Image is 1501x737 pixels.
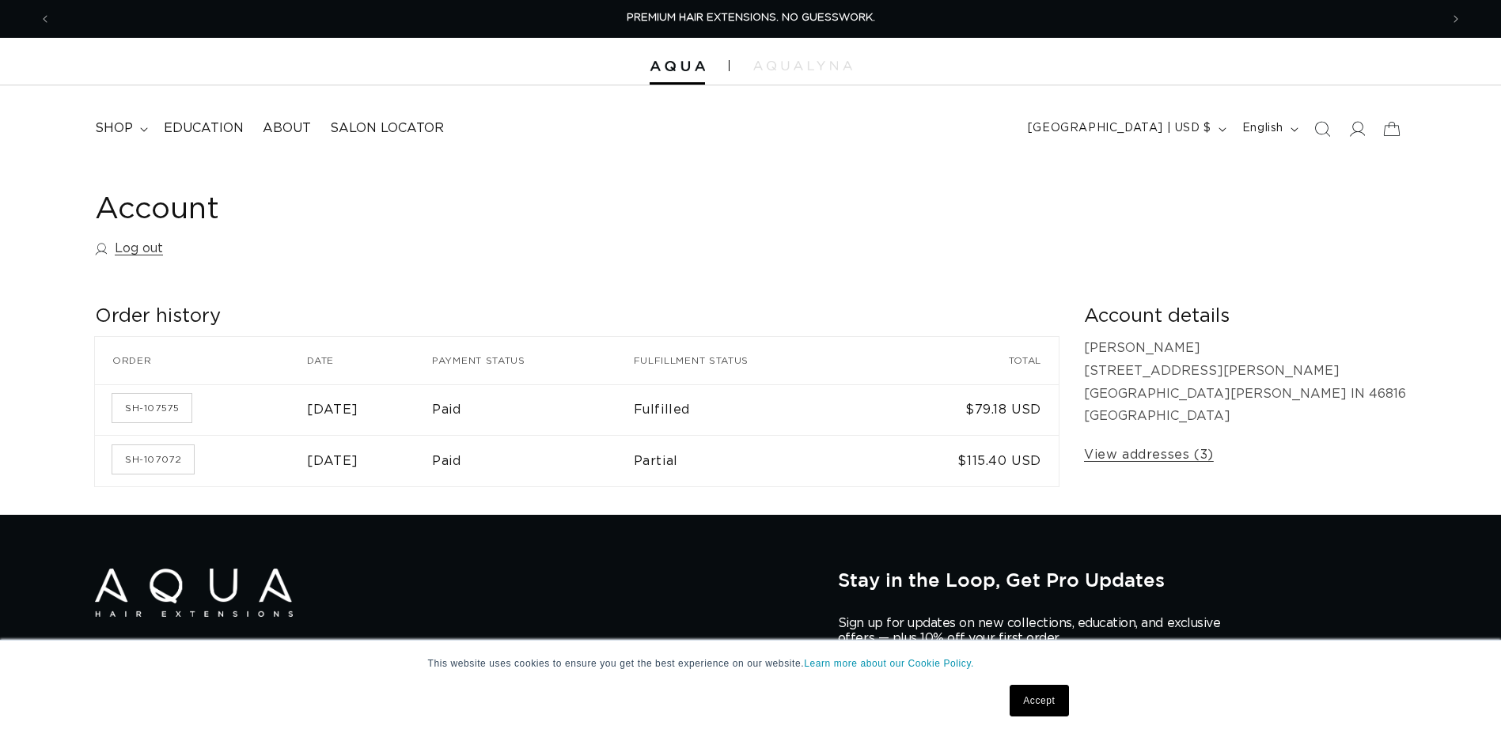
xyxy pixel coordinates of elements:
h2: Account details [1084,304,1406,329]
th: Fulfillment status [634,337,875,384]
span: English [1242,120,1283,137]
a: Salon Locator [320,111,453,146]
span: Education [164,120,244,137]
button: Next announcement [1438,4,1473,34]
summary: shop [85,111,154,146]
th: Order [95,337,307,384]
button: English [1233,114,1305,144]
button: [GEOGRAPHIC_DATA] | USD $ [1018,114,1233,144]
a: View addresses (3) [1084,444,1214,467]
h2: Stay in the Loop, Get Pro Updates [838,569,1406,591]
span: [GEOGRAPHIC_DATA] | USD $ [1028,120,1211,137]
td: $115.40 USD [875,435,1059,486]
span: Salon Locator [330,120,444,137]
td: Partial [634,435,875,486]
th: Date [307,337,432,384]
button: Previous announcement [28,4,63,34]
time: [DATE] [307,403,358,416]
a: Accept [1010,685,1068,716]
h2: Order history [95,304,1059,329]
td: Fulfilled [634,384,875,436]
p: Sign up for updates on new collections, education, and exclusive offers — plus 10% off your first... [838,616,1234,646]
summary: Search [1305,111,1340,146]
span: About [263,120,311,137]
td: Paid [432,384,634,436]
a: Order number SH-107575 [112,394,191,422]
a: About [253,111,320,146]
a: Log out [95,237,163,260]
p: [PERSON_NAME] [STREET_ADDRESS][PERSON_NAME] [GEOGRAPHIC_DATA][PERSON_NAME] IN 46816 [GEOGRAPHIC_D... [1084,337,1406,428]
td: Paid [432,435,634,486]
a: Learn more about our Cookie Policy. [804,658,974,669]
img: Aqua Hair Extensions [95,569,293,617]
p: This website uses cookies to ensure you get the best experience on our website. [428,656,1074,671]
a: Order number SH-107072 [112,445,194,474]
img: aqualyna.com [753,61,852,70]
time: [DATE] [307,455,358,467]
th: Payment status [432,337,634,384]
td: $79.18 USD [875,384,1059,436]
img: Aqua Hair Extensions [650,61,705,72]
span: shop [95,120,133,137]
h1: Account [95,191,1406,229]
span: PREMIUM HAIR EXTENSIONS. NO GUESSWORK. [627,13,875,23]
a: Education [154,111,253,146]
th: Total [875,337,1059,384]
